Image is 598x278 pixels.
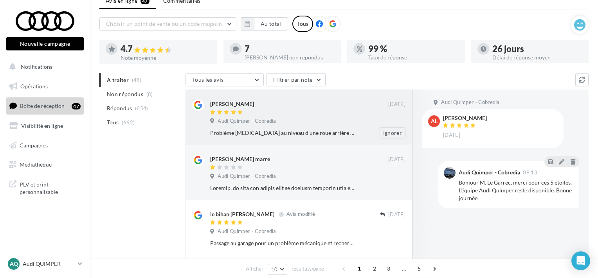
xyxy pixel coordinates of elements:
[492,45,583,53] div: 26 jours
[571,251,590,270] div: Open Intercom Messenger
[21,122,63,129] span: Visibilité en ligne
[23,260,75,268] p: Audi QUIMPER
[6,37,84,50] button: Nouvelle campagne
[368,262,381,275] span: 2
[413,262,425,275] span: 5
[192,76,224,83] span: Tous les avis
[271,266,278,273] span: 10
[122,119,135,126] span: (662)
[254,17,288,30] button: Au total
[241,17,288,30] button: Au total
[443,115,487,121] div: [PERSON_NAME]
[121,55,211,61] div: Note moyenne
[459,170,520,175] div: Audi Quimper - Cobredia
[210,210,274,218] div: le bihan [PERSON_NAME]
[146,91,153,97] span: (8)
[292,265,324,273] span: résultats/page
[431,117,438,125] span: al
[10,260,18,268] span: AQ
[107,118,119,126] span: Tous
[20,83,48,90] span: Opérations
[443,132,460,139] span: [DATE]
[292,16,313,32] div: Tous
[368,45,459,53] div: 99 %
[5,78,85,95] a: Opérations
[20,161,52,168] span: Médiathèque
[246,265,263,273] span: Afficher
[20,142,48,148] span: Campagnes
[459,179,573,202] div: Bonjour M. Le Garrec, merci pour ces 5 étoiles. L'équipe Audi Quimper reste disponible. Bonne jou...
[218,173,276,180] span: Audi Quimper - Cobredia
[106,20,222,27] span: Choisir un point de vente ou un code magasin
[121,45,211,54] div: 4.7
[388,156,405,163] span: [DATE]
[210,129,355,137] div: Problème [MEDICAL_DATA] au niveau d’une roue arrière ( frein), je suis reçu avec le plus grand so...
[210,155,270,163] div: [PERSON_NAME] marre
[267,73,326,86] button: Filtrer par note
[5,97,85,114] a: Boîte de réception47
[218,118,276,125] span: Audi Quimper - Cobredia
[135,105,148,111] span: (654)
[6,256,84,271] a: AQ Audi QUIMPER
[107,104,132,112] span: Répondus
[72,103,81,109] div: 47
[380,127,405,138] button: Ignorer
[210,239,355,247] div: Passage au garage pour un problème mécanique et recherche de panne. Accueil excellent ! Explicati...
[388,101,405,108] span: [DATE]
[5,118,85,134] a: Visibilité en ligne
[523,170,537,175] span: 09:13
[5,137,85,154] a: Campagnes
[99,17,236,30] button: Choisir un point de vente ou un code magasin
[268,264,288,275] button: 10
[382,262,395,275] span: 3
[492,55,583,60] div: Délai de réponse moyen
[210,100,254,108] div: [PERSON_NAME]
[210,184,355,192] div: Loremip, do sita con adipis elit se doeiusm temporin utla etdo m’aliquae ad m’veniamquisn exe ull...
[286,211,315,217] span: Avis modifié
[5,156,85,173] a: Médiathèque
[218,228,276,235] span: Audi Quimper - Cobredia
[21,63,52,70] span: Notifications
[388,211,405,218] span: [DATE]
[5,59,82,75] button: Notifications
[20,179,81,196] span: PLV et print personnalisable
[441,99,499,106] span: Audi Quimper - Cobredia
[353,262,366,275] span: 1
[107,90,143,98] span: Non répondus
[186,73,264,86] button: Tous les avis
[245,45,335,53] div: 7
[5,176,85,199] a: PLV et print personnalisable
[245,55,335,60] div: [PERSON_NAME] non répondus
[368,55,459,60] div: Taux de réponse
[20,102,65,109] span: Boîte de réception
[398,262,410,275] span: ...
